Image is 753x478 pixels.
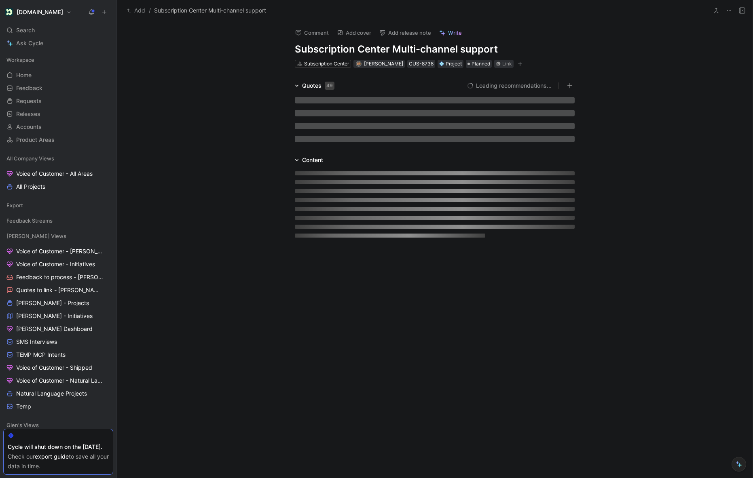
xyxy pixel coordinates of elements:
img: avatar [356,61,361,66]
div: [PERSON_NAME] Views [3,230,113,242]
div: Export [3,199,113,211]
span: Natural Language Projects [16,390,87,398]
div: Quotes49 [292,81,338,91]
button: Add [125,6,147,15]
h1: Subscription Center Multi-channel support [295,43,575,56]
span: Releases [16,110,40,118]
span: Voice of Customer - [PERSON_NAME] [16,247,103,255]
span: Quotes to link - [PERSON_NAME] [16,286,102,294]
span: [PERSON_NAME] [364,61,403,67]
h1: [DOMAIN_NAME] [17,8,63,16]
a: Natural Language Projects [3,387,113,400]
span: Temp [16,402,31,411]
div: Workspace [3,54,113,66]
div: Quotes [302,81,334,91]
span: Write [448,29,462,36]
a: export guide [35,453,69,460]
span: Search [16,25,35,35]
span: All Company Views [6,154,54,162]
div: All Company Views [3,152,113,164]
a: Voice of Customer - Shipped [3,362,113,374]
a: SMS Interviews [3,336,113,348]
a: Temp [3,400,113,413]
div: Glen's Views [3,419,113,431]
span: Workspace [6,56,34,64]
span: Feedback to process - [PERSON_NAME] [16,273,104,281]
button: Loading recommendations... [467,81,552,91]
div: All Company ViewsVoice of Customer - All AreasAll Projects [3,152,113,193]
span: Feedback [16,84,42,92]
button: Write [436,27,465,38]
span: Glen's Views [6,421,39,429]
div: Cycle will shut down on the [DATE]. [8,442,109,452]
a: Product Areas [3,134,113,146]
img: Customer.io [5,8,13,16]
a: Voice of Customer - Natural Language [3,375,113,387]
button: Comment [292,27,332,38]
span: [PERSON_NAME] - Initiatives [16,312,93,320]
div: Link [502,60,512,68]
span: / [149,6,151,15]
a: Feedback [3,82,113,94]
span: [PERSON_NAME] Dashboard [16,325,93,333]
span: All Projects [16,183,45,191]
span: Accounts [16,123,42,131]
button: Add cover [333,27,375,38]
div: Feedback Streams [3,215,113,227]
a: [PERSON_NAME] Dashboard [3,323,113,335]
span: Product Areas [16,136,55,144]
div: Check our to save all your data in time. [8,452,109,471]
div: Planned [466,60,492,68]
div: [PERSON_NAME] ViewsVoice of Customer - [PERSON_NAME]Voice of Customer - InitiativesFeedback to pr... [3,230,113,413]
a: Quotes to link - [PERSON_NAME] [3,284,113,296]
a: Feedback to process - [PERSON_NAME] [3,271,113,283]
a: Voice of Customer - Initiatives [3,258,113,270]
a: TEMP MCP Intents [3,349,113,361]
span: SMS Interviews [16,338,57,346]
div: Search [3,24,113,36]
button: Add release note [376,27,435,38]
a: Releases [3,108,113,120]
a: Requests [3,95,113,107]
div: Feedback Streams [3,215,113,229]
button: Customer.io[DOMAIN_NAME] [3,6,74,18]
div: Content [292,155,326,165]
span: Feedback Streams [6,217,53,225]
span: [PERSON_NAME] Views [6,232,66,240]
div: Glen's Views [3,419,113,434]
a: Accounts [3,121,113,133]
div: 49 [325,82,334,90]
a: Ask Cycle [3,37,113,49]
a: [PERSON_NAME] - Projects [3,297,113,309]
span: TEMP MCP Intents [16,351,66,359]
span: Planned [472,60,490,68]
div: Content [302,155,323,165]
span: Voice of Customer - Shipped [16,364,92,372]
span: Voice of Customer - Natural Language [16,377,103,385]
span: Ask Cycle [16,38,43,48]
div: 💠Project [438,60,463,68]
span: Voice of Customer - Initiatives [16,260,95,268]
a: Home [3,69,113,81]
a: Voice of Customer - [PERSON_NAME] [3,245,113,257]
span: Export [6,201,23,209]
span: [PERSON_NAME] - Projects [16,299,89,307]
a: All Projects [3,181,113,193]
a: Voice of Customer - All Areas [3,168,113,180]
div: Project [439,60,462,68]
div: CUS-8738 [409,60,434,68]
span: Subscription Center Multi-channel support [154,6,266,15]
img: 💠 [439,61,444,66]
span: Voice of Customer - All Areas [16,170,93,178]
span: Requests [16,97,42,105]
a: [PERSON_NAME] - Initiatives [3,310,113,322]
div: Subscription Center [304,60,349,68]
div: Export [3,199,113,214]
span: Home [16,71,32,79]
